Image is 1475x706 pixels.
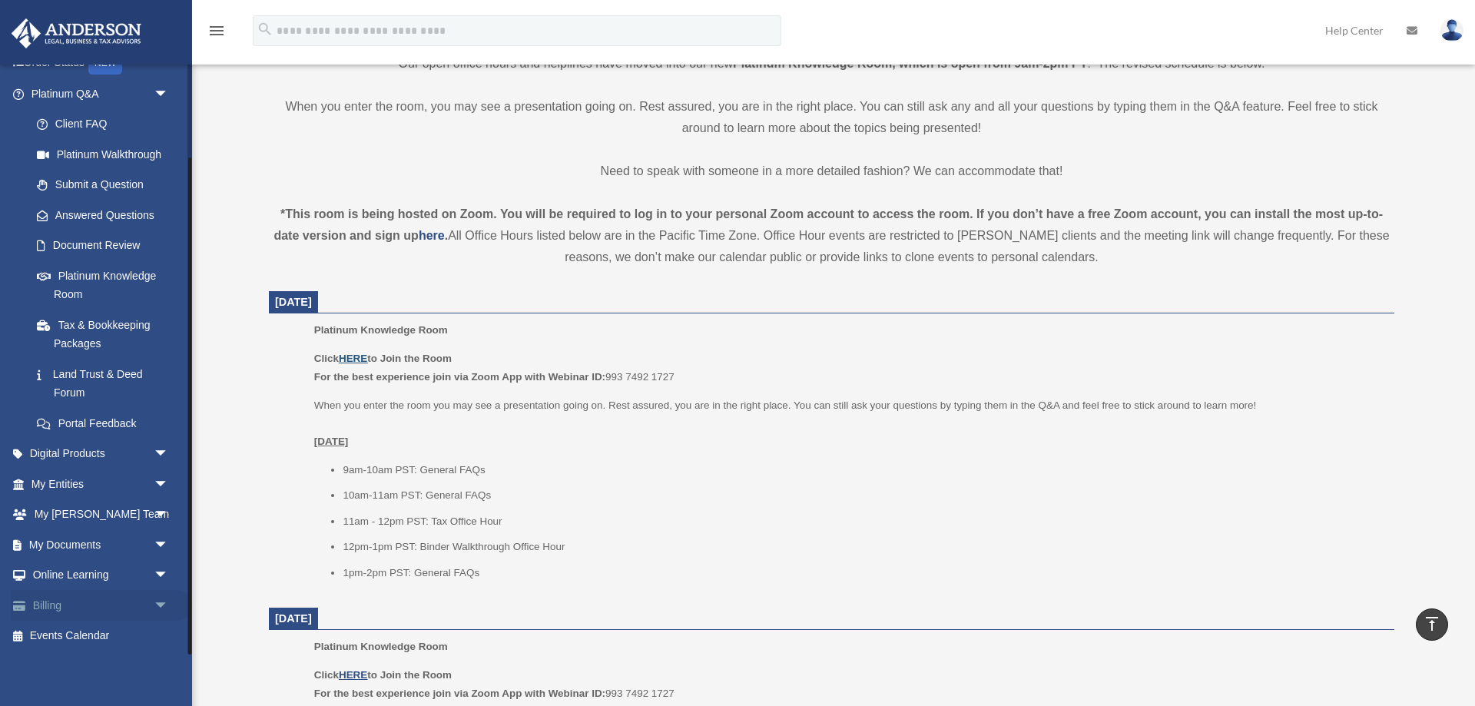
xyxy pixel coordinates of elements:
b: Click to Join the Room [314,353,452,364]
strong: *This room is being hosted on Zoom. You will be required to log in to your personal Zoom account ... [273,207,1383,242]
a: Land Trust & Deed Forum [22,359,192,408]
span: arrow_drop_down [154,529,184,561]
span: [DATE] [275,296,312,308]
a: Submit a Question [22,170,192,201]
b: For the best experience join via Zoom App with Webinar ID: [314,688,605,699]
i: search [257,21,273,38]
li: 12pm-1pm PST: Binder Walkthrough Office Hour [343,538,1384,556]
a: Platinum Knowledge Room [22,260,184,310]
a: Tax & Bookkeeping Packages [22,310,192,359]
a: Digital Productsarrow_drop_down [11,439,192,469]
span: arrow_drop_down [154,78,184,110]
i: vertical_align_top [1423,615,1441,633]
p: When you enter the room, you may see a presentation going on. Rest assured, you are in the right ... [269,96,1394,139]
a: menu [207,27,226,40]
p: 993 7492 1727 [314,350,1384,386]
span: [DATE] [275,612,312,625]
a: Platinum Walkthrough [22,139,192,170]
span: arrow_drop_down [154,590,184,621]
a: vertical_align_top [1416,608,1448,641]
span: arrow_drop_down [154,560,184,592]
p: 993 7492 1727 [314,666,1384,702]
a: HERE [339,353,367,364]
a: HERE [339,669,367,681]
a: Answered Questions [22,200,192,230]
b: Click to Join the Room [314,669,452,681]
a: Events Calendar [11,621,192,651]
a: My Documentsarrow_drop_down [11,529,192,560]
span: Platinum Knowledge Room [314,324,448,336]
strong: . [445,229,448,242]
img: Anderson Advisors Platinum Portal [7,18,146,48]
li: 10am-11am PST: General FAQs [343,486,1384,505]
span: arrow_drop_down [154,499,184,531]
p: When you enter the room you may see a presentation going on. Rest assured, you are in the right p... [314,396,1384,451]
span: Platinum Knowledge Room [314,641,448,652]
a: Online Learningarrow_drop_down [11,560,192,591]
a: Document Review [22,230,192,261]
a: here [419,229,445,242]
li: 9am-10am PST: General FAQs [343,461,1384,479]
span: arrow_drop_down [154,469,184,500]
li: 1pm-2pm PST: General FAQs [343,564,1384,582]
a: Portal Feedback [22,408,192,439]
a: Platinum Q&Aarrow_drop_down [11,78,192,109]
i: menu [207,22,226,40]
a: Billingarrow_drop_down [11,590,192,621]
img: User Pic [1440,19,1463,41]
a: My Entitiesarrow_drop_down [11,469,192,499]
a: Client FAQ [22,109,192,140]
b: For the best experience join via Zoom App with Webinar ID: [314,371,605,383]
div: All Office Hours listed below are in the Pacific Time Zone. Office Hour events are restricted to ... [269,204,1394,268]
u: [DATE] [314,436,349,447]
li: 11am - 12pm PST: Tax Office Hour [343,512,1384,531]
span: arrow_drop_down [154,439,184,470]
p: Need to speak with someone in a more detailed fashion? We can accommodate that! [269,161,1394,182]
a: My [PERSON_NAME] Teamarrow_drop_down [11,499,192,530]
strong: Platinum Knowledge Room, which is open from 9am-2pm PT [733,57,1087,70]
